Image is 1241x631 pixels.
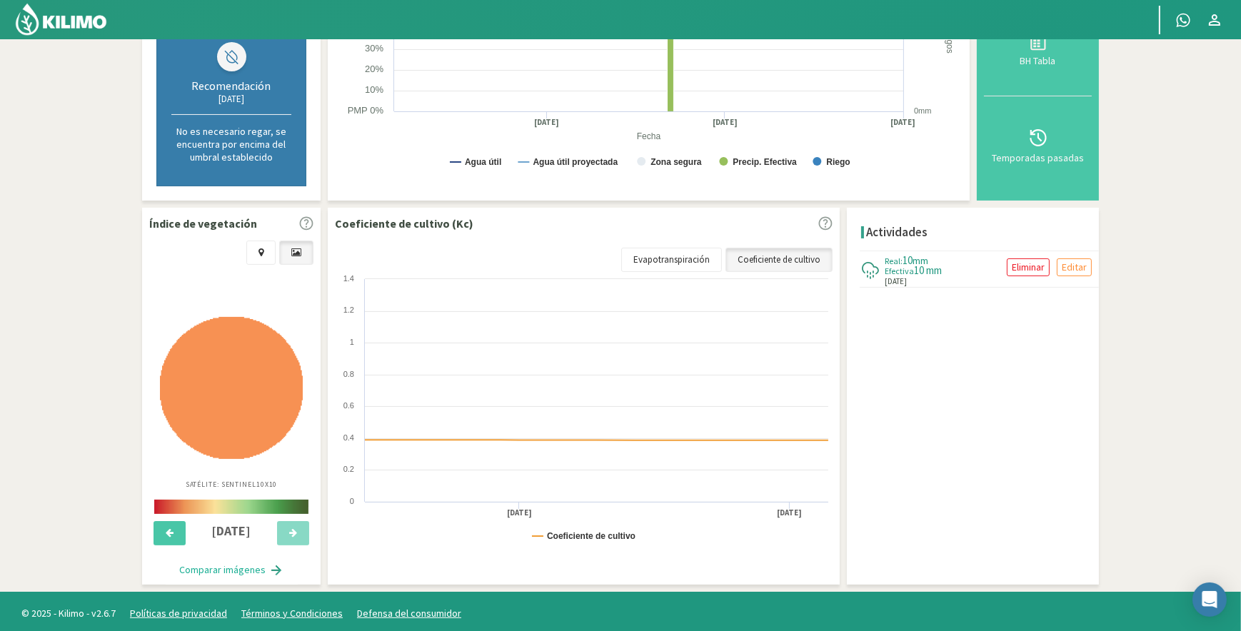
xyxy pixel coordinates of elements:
text: 0.2 [343,465,354,473]
text: Riego [826,157,850,167]
p: Eliminar [1012,259,1045,276]
span: Efectiva [885,266,914,276]
a: Defensa del consumidor [357,607,461,620]
span: 10 [903,253,913,267]
a: Evapotranspiración [621,248,722,272]
text: Coeficiente de cultivo [547,531,635,541]
span: Real: [885,256,903,266]
text: [DATE] [507,508,532,518]
p: Satélite: Sentinel [186,479,278,490]
div: [DATE] [171,93,291,105]
text: 1.4 [343,274,354,283]
h4: [DATE] [194,524,269,538]
button: Editar [1057,258,1092,276]
div: Recomendación [171,79,291,93]
text: 20% [365,64,383,74]
text: Agua útil [465,157,501,167]
text: 0.4 [343,433,354,442]
span: mm [913,254,928,267]
span: [DATE] [885,276,907,288]
a: Términos y Condiciones [241,607,343,620]
span: © 2025 - Kilimo - v2.6.7 [14,606,123,621]
a: Políticas de privacidad [130,607,227,620]
text: [DATE] [891,117,916,128]
span: 10 mm [914,263,942,277]
text: 10% [365,84,383,95]
div: BH Tabla [988,56,1087,66]
h4: Actividades [866,226,928,239]
text: [DATE] [534,117,559,128]
text: 0.8 [343,370,354,378]
div: Open Intercom Messenger [1192,582,1227,617]
img: scale [154,500,308,514]
p: Índice de vegetación [149,215,257,232]
text: 0 [350,497,354,505]
text: 1 [350,338,354,346]
text: 0mm [914,106,931,115]
text: 0.6 [343,401,354,410]
text: Agua útil proyectada [533,157,618,167]
p: Coeficiente de cultivo (Kc) [335,215,473,232]
span: 10X10 [256,480,278,489]
a: Coeficiente de cultivo [725,248,833,272]
text: [DATE] [777,508,802,518]
text: Zona segura [650,157,702,167]
img: Kilimo [14,2,108,36]
text: PMP 0% [348,105,384,116]
text: 1.2 [343,306,354,314]
text: [DATE] [713,117,738,128]
div: Temporadas pasadas [988,153,1087,163]
button: Temporadas pasadas [984,96,1092,193]
button: Eliminar [1007,258,1050,276]
text: 30% [365,43,383,54]
text: Fecha [637,131,661,141]
button: Comparar imágenes [166,556,298,585]
p: Editar [1062,259,1087,276]
img: 665c0580-dadc-4057-9f11-a5e977d3f724_-_sentinel_-_2025-10-05.png [160,317,303,458]
p: No es necesario regar, se encuentra por encima del umbral establecido [171,125,291,163]
text: Precip. Efectiva [733,157,797,167]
